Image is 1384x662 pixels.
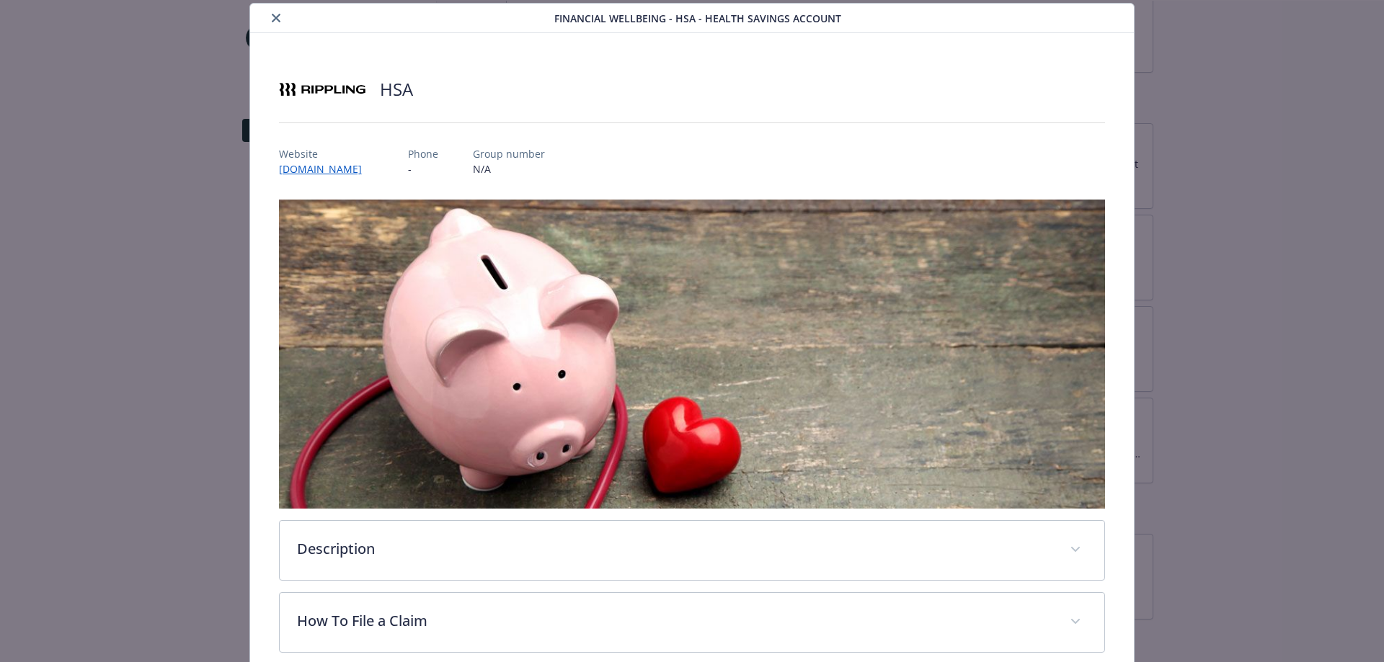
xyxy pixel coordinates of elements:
[297,610,1053,632] p: How To File a Claim
[280,521,1105,580] div: Description
[297,538,1053,560] p: Description
[279,200,1106,509] img: banner
[280,593,1105,652] div: How To File a Claim
[279,162,373,176] a: [DOMAIN_NAME]
[279,68,365,111] img: Rippling
[380,77,413,102] h2: HSA
[408,146,438,161] p: Phone
[473,161,545,176] p: N/A
[554,11,841,26] span: Financial Wellbeing - HSA - Health Savings Account
[279,146,373,161] p: Website
[473,146,545,161] p: Group number
[408,161,438,176] p: -
[267,9,285,27] button: close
